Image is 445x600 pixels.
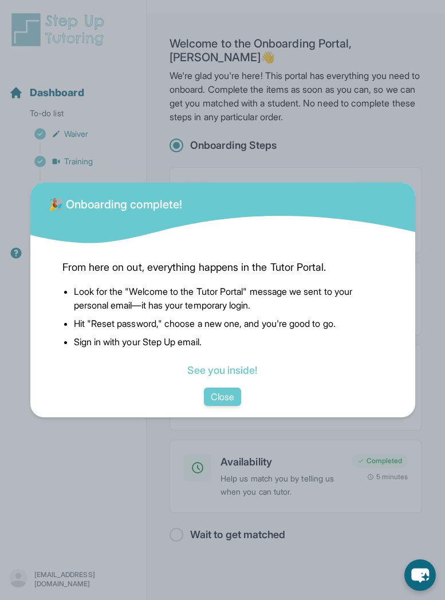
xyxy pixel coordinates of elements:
li: Look for the "Welcome to the Tutor Portal" message we sent to your personal email—it has your tem... [74,285,383,312]
div: 🎉 Onboarding complete! [49,190,183,212]
li: Hit "Reset password," choose a new one, and you're good to go. [74,317,383,330]
li: Sign in with your Step Up email. [74,335,383,349]
span: From here on out, everything happens in the Tutor Portal. [62,259,383,275]
a: See you inside! [187,364,257,376]
button: chat-button [404,559,436,591]
button: Close [204,388,241,406]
